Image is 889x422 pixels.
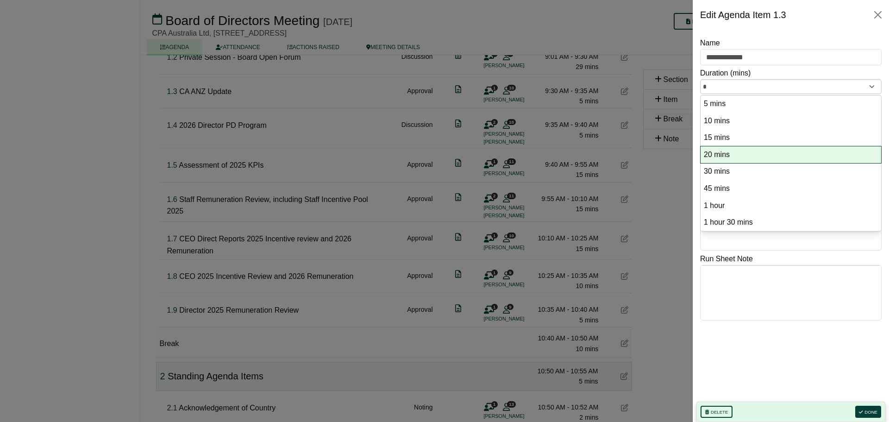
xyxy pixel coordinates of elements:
[703,216,879,229] option: 1 hour 30 mins
[703,165,879,178] option: 30 mins
[700,67,751,79] label: Duration (mins)
[703,132,879,144] option: 15 mins
[703,98,879,110] option: 5 mins
[701,95,881,113] li: 5
[700,253,753,265] label: Run Sheet Note
[701,113,881,130] li: 10
[701,180,881,197] li: 45
[703,149,879,161] option: 20 mins
[700,37,720,49] label: Name
[703,200,879,212] option: 1 hour
[701,163,881,180] li: 30
[701,146,881,164] li: 20
[701,129,881,146] li: 15
[855,406,881,418] button: Done
[701,214,881,231] li: 90
[700,7,786,22] div: Edit Agenda Item 1.3
[701,197,881,214] li: 60
[870,7,885,22] button: Close
[703,183,879,195] option: 45 mins
[703,115,879,127] option: 10 mins
[701,406,732,418] button: Delete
